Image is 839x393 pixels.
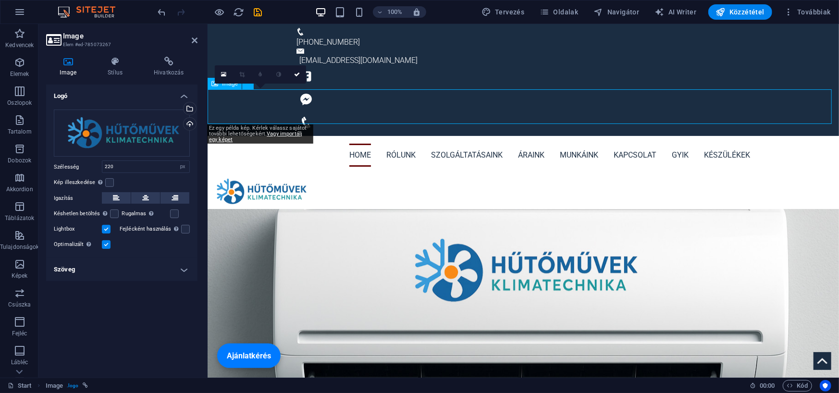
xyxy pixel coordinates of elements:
button: undo [156,6,168,18]
p: Képek [12,272,28,280]
button: Kód [783,380,812,392]
p: Kedvencek [5,41,34,49]
p: Oszlopok [7,99,32,107]
h3: Elem #ed-785073267 [63,40,178,49]
button: Kattintson ide az előnézeti módból való kilépéshez és a szerkesztés folytatásához [214,6,225,18]
h4: Hivatkozás [140,57,197,77]
i: Átméretezés esetén automatikusan beállítja a nagyítási szintet a választott eszköznek megfelelően. [412,8,421,16]
span: . logo [67,380,78,392]
p: Tartalom [8,128,32,135]
div: Tervezés (Ctrl+Alt+Y) [478,4,529,20]
span: Oldalak [540,7,578,17]
h4: Stílus [94,57,140,77]
label: Fejlécként használás [120,223,181,235]
span: Kód [787,380,808,392]
a: [EMAIL_ADDRESS][DOMAIN_NAME] [92,32,210,41]
a: Megerősítés ( Ctrl ⏎ ) [288,65,306,84]
p: Fejléc [12,330,27,337]
p: Lábléc [11,358,28,366]
span: Navigátor [594,7,640,17]
h6: Munkamenet idő [750,380,775,392]
span: : [766,382,768,389]
span: [PHONE_NUMBER] [89,13,152,23]
i: Weboldal újratöltése [234,7,245,18]
a: Válasszon fájlokat a fájlkezelőből, a szabadon elérhető képek közül, vagy töltsön fel fájlokat [215,65,233,84]
p: Akkordion [6,185,33,193]
button: Tervezés [478,4,529,20]
span: Kattintson a kijelöléshez. Dupla kattintás az szerkesztéshez [46,380,63,392]
p: Csúszka [8,301,31,308]
a: Vágási mód [233,65,251,84]
button: Usercentrics [820,380,831,392]
p: Táblázatok [5,214,34,222]
button: AI Writer [651,4,701,20]
h4: Szöveg [46,258,197,281]
button: Közzététel [708,4,772,20]
label: Optimalizált [54,239,102,250]
h6: 100% [387,6,403,18]
span: Közzététel [716,7,765,17]
span: Továbbiak [784,7,831,17]
nav: breadcrumb [46,380,88,392]
span: AI Writer [655,7,697,17]
button: save [252,6,264,18]
i: Visszavonás: Elemek mozgatása (Ctrl+Z) [157,7,168,18]
label: Lightbox [54,223,102,235]
img: Editor Logo [55,6,127,18]
label: Igazítás [54,193,102,204]
label: Késhetlen betöltés [54,208,110,220]
a: Szürkeskála [270,65,288,84]
div: Ez egy példa kép. Kérlek válassz sajátot további lehetőségekért. [207,124,313,144]
button: reload [233,6,245,18]
div: klimaszerels-n7AmqfEo-oMbZwRCP0pgFQ.png [54,110,190,157]
button: Oldalak [536,4,582,20]
p: Elemek [10,70,29,78]
h4: Image [46,57,94,77]
i: Mentés (Ctrl+S) [253,7,264,18]
label: Rugalmas [122,208,170,220]
label: Szélesség [54,164,102,170]
label: Kép illeszkedése [54,177,105,188]
i: Ez az elem hivatkozásra mutat [83,383,88,388]
h4: Logó [46,85,197,102]
p: Dobozok [8,157,31,164]
a: Kattintson a kijelölés megszüntetéséhez. Dupla kattintás az oldalak megnyitásához [8,380,32,392]
a: Elmosás [251,65,270,84]
button: Továbbiak [780,4,835,20]
button: 100% [373,6,407,18]
span: Tervezés [481,7,525,17]
span: 00 00 [760,380,775,392]
h2: Image [63,32,197,40]
button: Navigátor [590,4,643,20]
a: Vagy importálj egy képet [209,131,302,143]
